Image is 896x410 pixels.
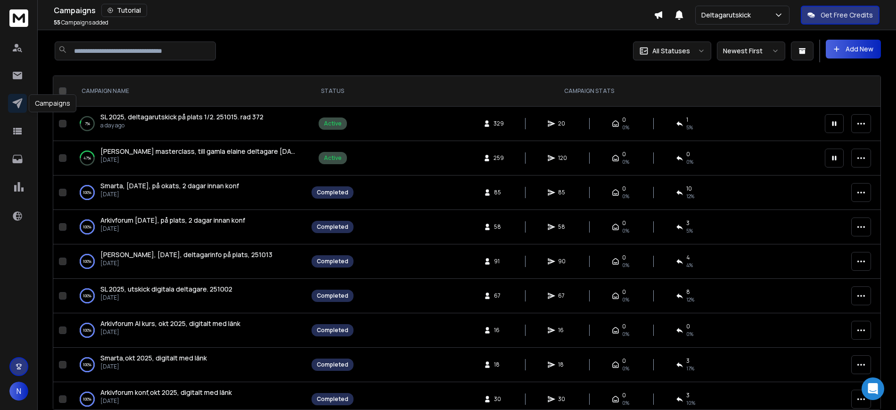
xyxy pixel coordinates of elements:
[622,254,626,261] span: 0
[622,185,626,192] span: 0
[317,326,348,334] div: Completed
[494,326,503,334] span: 16
[494,361,503,368] span: 18
[622,365,629,372] span: 0%
[862,377,884,400] div: Open Intercom Messenger
[622,357,626,365] span: 0
[83,188,91,197] p: 100 %
[100,181,239,191] a: Smarta, [DATE], på okats, 2 dagar innan konf
[622,392,626,399] span: 0
[70,313,306,348] td: 100%Arkivforum AI kurs, okt 2025, digitalt med länk[DATE]
[317,223,348,231] div: Completed
[493,154,504,162] span: 259
[70,176,306,210] td: 100%Smarta, [DATE], på okats, 2 dagar innan konf[DATE]
[317,189,348,196] div: Completed
[558,189,567,196] span: 85
[306,76,359,107] th: STATUS
[100,388,232,397] span: Arkivforum konf,okt 2025, digitalt med länk
[622,288,626,296] span: 0
[317,361,348,368] div: Completed
[686,151,690,158] span: 0
[686,365,694,372] span: 17 %
[317,292,348,300] div: Completed
[558,395,567,403] span: 30
[83,257,91,266] p: 100 %
[70,141,306,176] td: 47%[PERSON_NAME] masterclass, till gamla elaine deltagare [DATE], 251013[DATE]
[100,112,263,122] a: SL 2025, deltagarutskick på plats 1/2. 251015. rad 372
[100,191,239,198] p: [DATE]
[70,76,306,107] th: CAMPAIGN NAME
[100,147,327,156] span: [PERSON_NAME] masterclass, till gamla elaine deltagare [DATE], 251013
[686,254,690,261] span: 4
[324,154,342,162] div: Active
[686,185,692,192] span: 10
[622,323,626,330] span: 0
[686,357,690,365] span: 3
[494,189,503,196] span: 85
[686,323,690,330] span: 0
[83,394,91,404] p: 100 %
[622,219,626,227] span: 0
[558,258,567,265] span: 90
[100,363,207,370] p: [DATE]
[622,158,629,166] span: 0%
[83,291,91,301] p: 100 %
[493,120,504,127] span: 329
[100,319,240,328] span: Arkivforum AI kurs, okt 2025, digitalt med länk
[100,216,245,225] span: Arkivforum [DATE], på plats, 2 dagar innan konf
[622,227,629,234] span: 0%
[54,4,654,17] div: Campaigns
[558,223,567,231] span: 58
[558,292,567,300] span: 67
[717,42,785,60] button: Newest First
[686,219,690,227] span: 3
[558,120,567,127] span: 20
[801,6,880,25] button: Get Free Credits
[100,328,240,336] p: [DATE]
[686,158,693,166] span: 0 %
[100,259,272,267] p: [DATE]
[70,244,306,279] td: 100%[PERSON_NAME], [DATE], deltagarinfo på plats, 251013[DATE]
[100,216,245,225] a: Arkivforum [DATE], på plats, 2 dagar innan konf
[558,361,567,368] span: 18
[494,292,503,300] span: 67
[85,119,90,128] p: 7 %
[83,222,91,232] p: 100 %
[100,122,263,129] p: a day ago
[686,399,695,407] span: 10 %
[558,154,567,162] span: 120
[821,10,873,20] p: Get Free Credits
[70,279,306,313] td: 100%SL 2025, utskick digitala deltagare. 251002[DATE]
[317,395,348,403] div: Completed
[686,296,694,303] span: 12 %
[686,124,693,131] span: 5 %
[494,395,503,403] span: 30
[686,227,693,234] span: 5 %
[359,76,819,107] th: CAMPAIGN STATS
[701,10,755,20] p: Deltagarutskick
[83,153,91,163] p: 47 %
[622,330,629,338] span: 0%
[70,210,306,244] td: 100%Arkivforum [DATE], på plats, 2 dagar innan konf[DATE]
[9,382,28,401] button: N
[622,124,629,131] span: 0%
[686,116,688,124] span: 1
[494,258,503,265] span: 91
[686,192,694,200] span: 12 %
[686,392,690,399] span: 3
[100,112,263,121] span: SL 2025, deltagarutskick på plats 1/2. 251015. rad 372
[100,250,272,259] a: [PERSON_NAME], [DATE], deltagarinfo på plats, 251013
[622,116,626,124] span: 0
[101,4,147,17] button: Tutorial
[83,326,91,335] p: 100 %
[100,353,207,363] a: Smarta,okt 2025, digitalt med länk
[686,330,693,338] span: 0 %
[558,326,567,334] span: 16
[100,225,245,233] p: [DATE]
[100,294,232,301] p: [DATE]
